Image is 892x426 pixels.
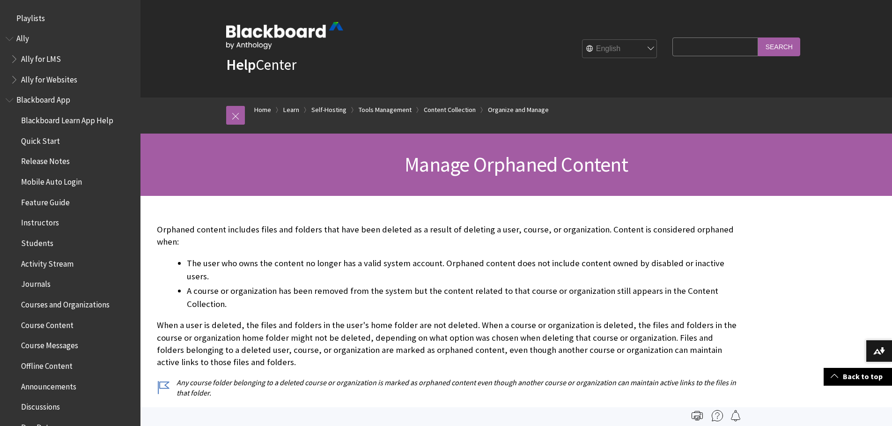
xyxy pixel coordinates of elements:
p: Any course folder belonging to a deleted course or organization is marked as orphaned content eve... [157,377,737,398]
img: Blackboard by Anthology [226,22,343,49]
span: Feature Guide [21,194,70,207]
a: Learn [283,104,299,116]
span: Release Notes [21,154,70,166]
input: Search [758,37,800,56]
span: Quick Start [21,133,60,146]
strong: Help [226,55,256,74]
span: Blackboard Learn App Help [21,112,113,125]
a: Content Collection [424,104,476,116]
span: Courses and Organizations [21,297,110,309]
a: HelpCenter [226,55,296,74]
span: Instructors [21,215,59,228]
a: Back to top [824,368,892,385]
a: Organize and Manage [488,104,549,116]
span: Manage Orphaned Content [405,151,628,177]
a: Tools Management [359,104,412,116]
span: Offline Content [21,358,73,371]
li: The user who owns the content no longer has a valid system account. Orphaned content does not inc... [187,257,737,283]
img: Follow this page [730,410,741,421]
p: When a user is deleted, the files and folders in the user's home folder are not deleted. When a c... [157,319,737,368]
span: Ally for LMS [21,51,61,64]
span: Students [21,235,53,248]
span: Ally [16,31,29,44]
span: Course Messages [21,338,78,351]
span: Journals [21,277,51,289]
img: More help [712,410,723,421]
a: Self-Hosting [311,104,346,116]
p: Orphaned content includes files and folders that have been deleted as a result of deleting a user... [157,224,737,248]
span: Discussions [21,399,60,411]
span: Playlists [16,10,45,23]
img: Print [692,410,703,421]
nav: Book outline for Anthology Ally Help [6,31,135,88]
span: Blackboard App [16,92,70,105]
nav: Book outline for Playlists [6,10,135,26]
li: A course or organization has been removed from the system but the content related to that course ... [187,284,737,311]
span: Course Content [21,317,74,330]
span: Mobile Auto Login [21,174,82,187]
span: Activity Stream [21,256,74,269]
select: Site Language Selector [582,40,657,59]
span: Announcements [21,379,76,391]
a: Home [254,104,271,116]
span: Ally for Websites [21,72,77,84]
